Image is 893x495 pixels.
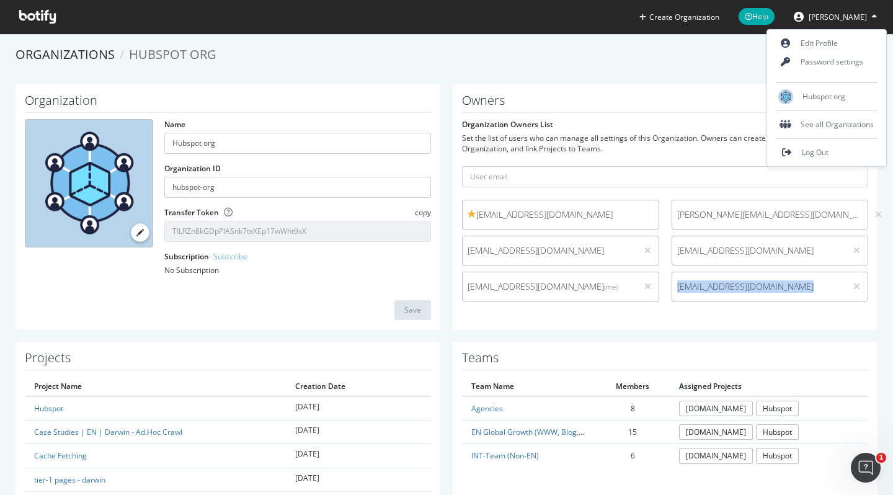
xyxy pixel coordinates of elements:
[677,208,863,221] span: [PERSON_NAME][EMAIL_ADDRESS][DOMAIN_NAME]
[851,453,881,483] iframe: Intercom live chat
[756,448,799,463] a: Hubspot
[767,53,886,71] a: Password settings
[604,282,618,292] small: (me)
[468,208,654,221] span: [EMAIL_ADDRESS][DOMAIN_NAME]
[802,147,829,158] span: Log Out
[595,377,670,396] th: Members
[164,119,185,130] label: Name
[34,450,87,461] a: Cache Fetching
[404,305,421,315] div: Save
[739,8,775,25] span: Help
[164,133,431,154] input: name
[471,403,503,414] a: Agencies
[462,166,868,187] input: User email
[468,244,632,257] span: [EMAIL_ADDRESS][DOMAIN_NAME]
[670,377,868,396] th: Assigned Projects
[129,46,216,63] span: Hubspot org
[595,444,670,468] td: 6
[286,468,431,491] td: [DATE]
[471,427,605,437] a: EN Global Growth (WWW, Blog, Offers)
[679,424,753,440] a: [DOMAIN_NAME]
[209,251,247,262] a: - Subscribe
[394,300,431,320] button: Save
[462,94,868,113] h1: Owners
[876,453,886,463] span: 1
[462,133,868,154] div: Set the list of users who can manage all settings of this Organization. Owners can create Teams, ...
[802,91,845,102] span: Hubspot org
[164,251,247,262] label: Subscription
[639,11,720,23] button: Create Organization
[595,396,670,421] td: 8
[778,89,793,104] img: Hubspot org
[286,377,431,396] th: Creation Date
[286,444,431,468] td: [DATE]
[767,115,886,134] div: See all Organizations
[468,280,632,293] span: [EMAIL_ADDRESS][DOMAIN_NAME]
[164,163,221,174] label: Organization ID
[164,265,431,275] div: No Subscription
[34,475,105,485] a: tier-1 pages - darwin
[767,143,886,162] a: Log Out
[677,280,842,293] span: [EMAIL_ADDRESS][DOMAIN_NAME]
[16,46,115,63] a: Organizations
[286,421,431,444] td: [DATE]
[164,177,431,198] input: Organization ID
[25,94,431,113] h1: Organization
[34,427,182,437] a: Case Studies | EN | Darwin - Ad.Hoc Crawl
[809,12,867,22] span: Bradley Sanders
[462,119,553,130] label: Organization Owners List
[767,34,886,53] a: Edit Profile
[34,403,63,414] a: Hubspot
[595,421,670,444] td: 15
[415,207,431,218] span: copy
[25,351,431,370] h1: Projects
[462,377,595,396] th: Team Name
[677,244,842,257] span: [EMAIL_ADDRESS][DOMAIN_NAME]
[756,424,799,440] a: Hubspot
[756,401,799,416] a: Hubspot
[471,450,539,461] a: INT-Team (Non-EN)
[164,207,219,218] label: Transfer Token
[286,396,431,421] td: [DATE]
[16,46,877,64] ol: breadcrumbs
[25,377,286,396] th: Project Name
[679,448,753,463] a: [DOMAIN_NAME]
[679,401,753,416] a: [DOMAIN_NAME]
[462,351,868,370] h1: Teams
[784,7,887,27] button: [PERSON_NAME]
